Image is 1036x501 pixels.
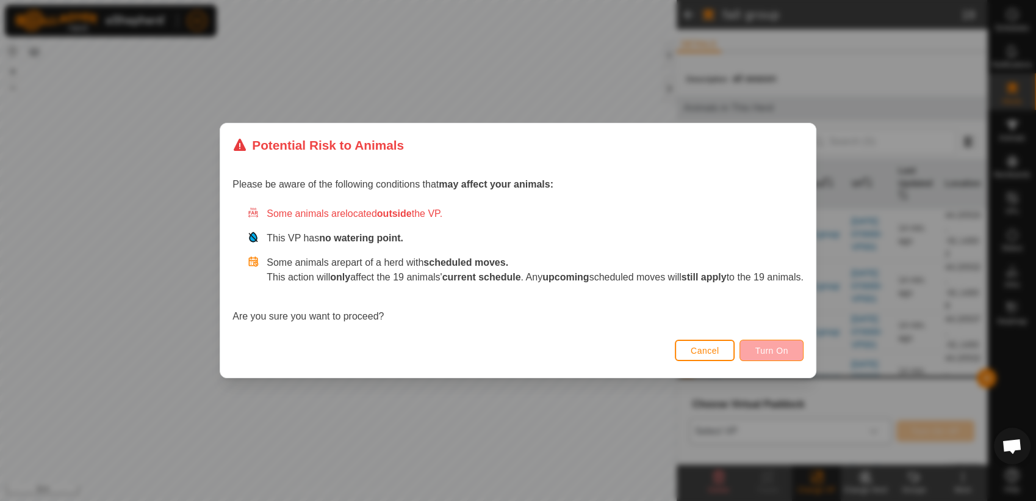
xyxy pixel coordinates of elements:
[267,233,403,243] span: This VP has
[994,428,1031,464] div: Open chat
[232,207,804,324] div: Are you sure you want to proceed?
[542,272,589,282] strong: upcoming
[345,208,442,219] span: located the VP.
[439,179,553,189] strong: may affect your animals:
[267,255,804,270] p: Some animals are
[377,208,412,219] strong: outside
[267,270,804,285] p: This action will affect the 19 animals' . Any scheduled moves will to the 19 animals.
[232,179,553,189] span: Please be aware of the following conditions that
[691,346,719,356] span: Cancel
[330,272,350,282] strong: only
[232,136,404,155] div: Potential Risk to Animals
[247,207,804,221] div: Some animals are
[345,257,508,268] span: part of a herd with
[739,340,803,361] button: Turn On
[442,272,521,282] strong: current schedule
[755,346,788,356] span: Turn On
[682,272,727,282] strong: still apply
[675,340,735,361] button: Cancel
[423,257,508,268] strong: scheduled moves.
[319,233,403,243] strong: no watering point.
